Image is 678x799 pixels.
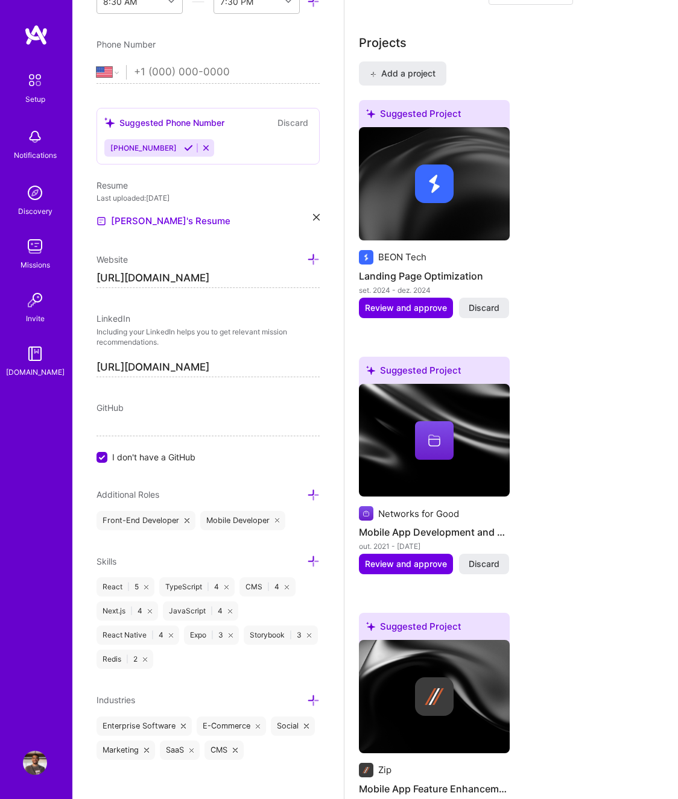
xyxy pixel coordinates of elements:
div: Social [271,716,315,736]
img: Resume [97,216,106,226]
i: icon Close [144,585,148,589]
i: icon Close [224,585,229,589]
img: teamwork [23,234,47,258]
div: TypeScript 4 [159,577,235,597]
i: Reject [201,143,211,152]
span: GitHub [97,403,124,413]
span: Add a project [370,67,436,80]
div: Enterprise Software [97,716,192,736]
div: Suggested Project [359,357,510,389]
span: LinkedIn [97,313,130,324]
div: Missions [21,258,50,271]
img: cover [359,127,510,240]
img: logo [24,24,48,46]
i: icon Close [144,748,149,753]
h4: Landing Page Optimization [359,268,510,284]
div: Mobile Developer [200,511,286,530]
button: Review and approve [359,554,453,574]
i: icon SuggestedTeams [366,109,375,118]
span: Review and approve [365,302,447,314]
img: cover [359,384,510,497]
i: icon Close [275,518,280,523]
span: | [211,606,213,616]
i: icon Close [256,724,261,728]
div: Front-End Developer [97,511,195,530]
i: icon Close [313,214,320,221]
div: Setup [25,93,45,105]
span: Skills [97,556,116,566]
img: User Avatar [23,751,47,775]
div: React 5 [97,577,154,597]
span: | [211,630,214,640]
img: Company logo [415,677,454,716]
div: Marketing [97,741,155,760]
span: | [130,606,133,616]
a: User Avatar [20,751,50,775]
img: bell [23,125,47,149]
i: icon Close [307,633,311,638]
div: Invite [26,312,45,325]
span: Phone Number [97,39,156,49]
img: Company logo [359,250,373,265]
i: icon PlusBlack [370,71,376,78]
div: Notifications [14,149,57,161]
span: | [127,582,130,592]
input: +1 (000) 000-0000 [134,55,320,90]
img: Invite [23,288,47,312]
div: Storybook 3 [244,625,317,645]
div: Suggested Phone Number [104,116,224,129]
i: icon SuggestedTeams [104,117,115,128]
img: cover [359,640,510,753]
a: [PERSON_NAME]'s Resume [97,214,230,228]
i: icon Close [185,518,189,523]
div: Suggested Project [359,100,510,132]
i: icon SuggestedTeams [366,366,375,375]
button: Discard [459,298,509,318]
h4: Mobile App Development and Testing [359,524,510,540]
span: | [290,630,292,640]
button: Review and approve [359,298,453,318]
img: Company logo [359,506,373,521]
div: CMS [204,741,244,760]
i: Accept [184,143,193,152]
div: set. 2024 - dez. 2024 [359,284,510,296]
div: Discovery [18,205,52,218]
div: React Native 4 [97,625,179,645]
span: Additional Roles [97,489,159,500]
i: icon Close [285,585,289,589]
div: Suggested Project [359,613,510,645]
div: out. 2021 - [DATE] [359,540,510,553]
i: icon Close [143,657,147,662]
img: Company logo [415,164,454,203]
button: Discard [459,554,509,574]
img: discovery [23,181,47,205]
span: | [207,582,209,592]
div: Last uploaded: [DATE] [97,192,320,204]
i: icon Close [228,609,232,613]
div: Networks for Good [378,507,459,520]
div: Next.js 4 [97,601,158,621]
i: icon SuggestedTeams [366,622,375,631]
i: icon Close [229,633,233,638]
span: | [151,630,154,640]
span: Industries [97,695,135,705]
div: CMS 4 [239,577,295,597]
div: Zip [378,763,391,776]
i: icon Close [233,748,238,753]
h4: Mobile App Feature Enhancement [359,781,510,797]
span: Review and approve [365,558,447,570]
i: icon Close [304,724,309,728]
span: | [126,654,128,664]
span: Resume [97,180,128,190]
span: | [267,582,270,592]
span: I don't have a GitHub [112,451,195,463]
div: Redis 2 [97,650,153,669]
div: JavaScript 4 [163,601,238,621]
div: Projects [359,34,407,52]
span: Website [97,254,128,265]
button: Discard [274,116,312,130]
i: icon Close [181,724,186,728]
i: icon Close [148,609,152,613]
img: Company logo [359,763,373,777]
span: [PHONE_NUMBER] [110,143,177,152]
